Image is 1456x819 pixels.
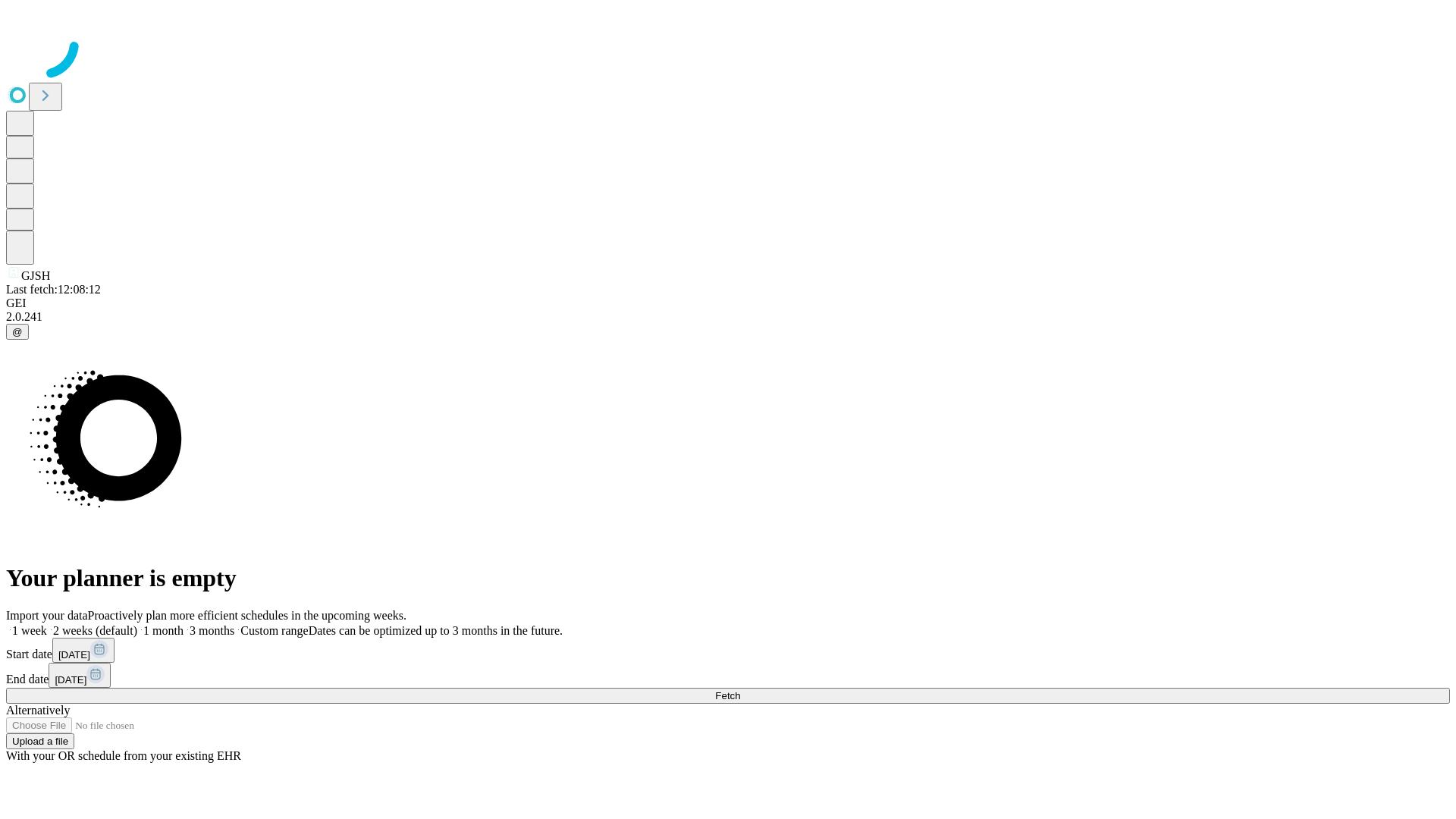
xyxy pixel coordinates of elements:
[6,609,88,622] span: Import your data
[49,663,111,688] button: [DATE]
[6,638,1450,663] div: Start date
[6,704,70,717] span: Alternatively
[6,283,101,296] span: Last fetch: 12:08:12
[6,297,1450,310] div: GEI
[6,733,74,749] button: Upload a file
[6,564,1450,592] h1: Your planner is empty
[6,663,1450,688] div: End date
[309,624,563,637] span: Dates can be optimized up to 3 months in the future.
[52,638,115,663] button: [DATE]
[53,624,137,637] span: 2 weeks (default)
[58,649,90,661] span: [DATE]
[715,690,740,701] span: Fetch
[6,749,241,762] span: With your OR schedule from your existing EHR
[6,324,29,340] button: @
[240,624,308,637] span: Custom range
[55,674,86,686] span: [DATE]
[190,624,234,637] span: 3 months
[6,310,1450,324] div: 2.0.241
[12,624,47,637] span: 1 week
[6,688,1450,704] button: Fetch
[88,609,406,622] span: Proactively plan more efficient schedules in the upcoming weeks.
[21,269,50,282] span: GJSH
[12,326,23,337] span: @
[143,624,184,637] span: 1 month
